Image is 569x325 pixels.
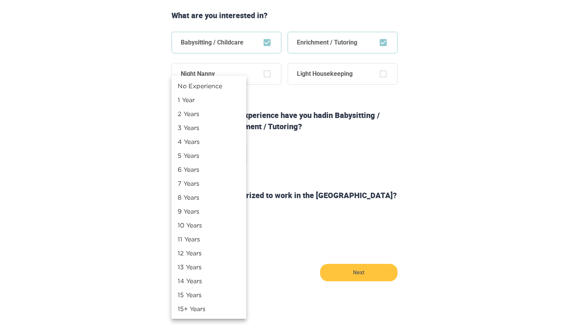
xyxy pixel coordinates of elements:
[171,79,246,93] li: No Experience
[171,246,246,260] li: 12 Years
[171,135,246,149] li: 4 Years
[171,204,246,218] li: 9 Years
[171,288,246,302] li: 15 Years
[171,121,246,135] li: 3 Years
[171,107,246,121] li: 2 Years
[171,260,246,274] li: 13 Years
[171,302,246,316] li: 15+ Years
[171,232,246,246] li: 11 Years
[171,190,246,204] li: 8 Years
[171,149,246,162] li: 5 Years
[171,218,246,232] li: 10 Years
[171,162,246,176] li: 6 Years
[171,176,246,190] li: 7 Years
[171,93,246,107] li: 1 Year
[171,274,246,288] li: 14 Years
